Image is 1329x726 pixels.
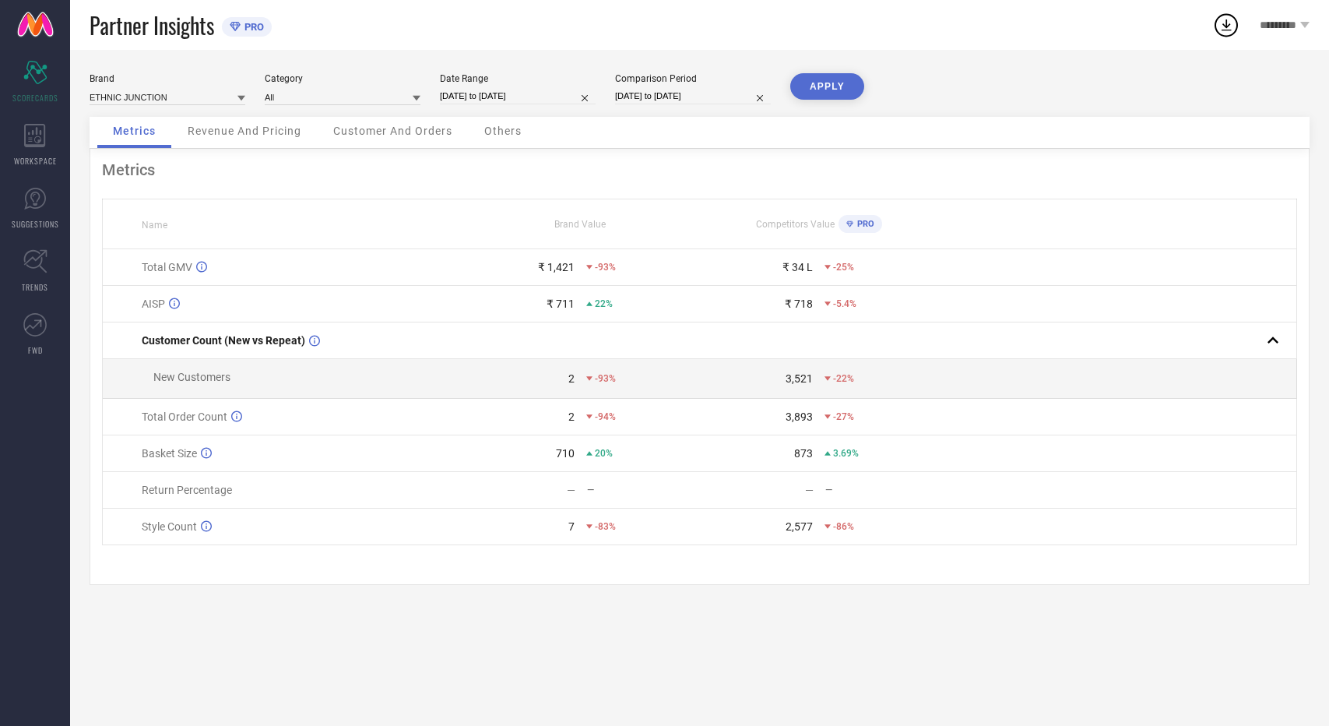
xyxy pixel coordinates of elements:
div: — [805,484,814,496]
div: 2 [568,372,575,385]
div: Comparison Period [615,73,771,84]
span: 20% [595,448,613,459]
span: Brand Value [554,219,606,230]
div: 7 [568,520,575,533]
span: -93% [595,373,616,384]
div: Open download list [1212,11,1240,39]
span: 22% [595,298,613,309]
div: ₹ 34 L [782,261,813,273]
span: -22% [833,373,854,384]
span: New Customers [153,371,230,383]
span: TRENDS [22,281,48,293]
div: — [567,484,575,496]
span: Total Order Count [142,411,227,423]
div: Category [265,73,420,84]
div: 3,521 [786,372,813,385]
span: Total GMV [142,261,192,273]
span: -94% [595,411,616,422]
div: ₹ 711 [547,298,575,310]
div: 2 [568,411,575,423]
span: PRO [853,219,874,229]
span: AISP [142,298,165,310]
span: Metrics [113,125,156,137]
div: Metrics [102,160,1297,179]
span: Return Percentage [142,484,232,496]
input: Select comparison period [615,88,771,104]
button: APPLY [790,73,864,100]
input: Select date range [440,88,596,104]
span: PRO [241,21,264,33]
div: — [825,485,937,495]
span: -5.4% [833,298,856,309]
div: ₹ 1,421 [538,261,575,273]
span: 3.69% [833,448,859,459]
span: Others [484,125,522,137]
span: -86% [833,521,854,532]
div: 710 [556,447,575,460]
span: -93% [595,262,616,273]
span: Name [142,220,167,231]
div: 2,577 [786,520,813,533]
span: -83% [595,521,616,532]
div: ₹ 718 [785,298,813,310]
span: SUGGESTIONS [12,218,59,230]
span: Customer Count (New vs Repeat) [142,334,305,347]
span: -27% [833,411,854,422]
span: Basket Size [142,447,197,460]
span: Style Count [142,520,197,533]
span: SCORECARDS [12,92,58,104]
span: FWD [28,344,43,356]
span: -25% [833,262,854,273]
div: — [587,485,699,495]
div: 873 [794,447,813,460]
div: Brand [90,73,245,84]
span: Customer And Orders [333,125,452,137]
span: Revenue And Pricing [188,125,301,137]
span: WORKSPACE [14,155,57,167]
div: 3,893 [786,411,813,423]
div: Date Range [440,73,596,84]
span: Partner Insights [90,9,214,41]
span: Competitors Value [756,219,835,230]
